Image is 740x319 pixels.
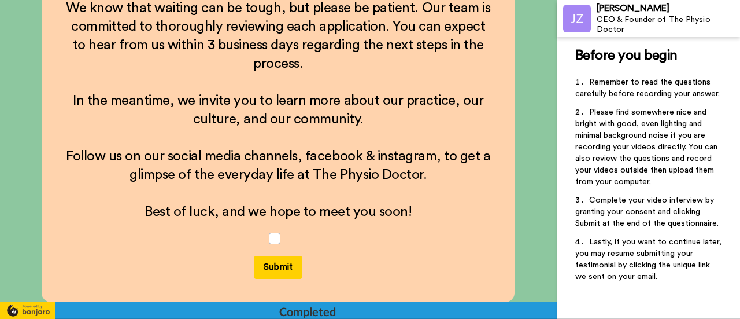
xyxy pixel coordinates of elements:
span: Lastly, if you want to continue later, you may resume submitting your testimonial by clicking the... [575,238,724,281]
div: [PERSON_NAME] [597,3,739,14]
span: Complete your video interview by granting your consent and clicking Submit at the end of the ques... [575,196,719,228]
img: Profile Image [563,5,591,32]
span: Please find somewhere nice and bright with good, even lighting and minimal background noise if yo... [575,108,720,186]
span: Best of luck, and we hope to meet you soon! [145,205,412,219]
span: Follow us on our social media channels, facebook & instagram, to get a glimpse of the everyday li... [66,149,494,182]
span: Remember to read the questions carefully before recording your answer. [575,78,720,98]
button: Submit [254,256,302,279]
span: Before you begin [575,49,678,63]
div: CEO & Founder of The Physio Doctor [597,15,739,35]
span: We know that waiting can be tough, but please be patient. Our team is committed to thoroughly rev... [66,1,493,71]
span: In the meantime, we invite you to learn more about our practice, our culture, and our community. [73,94,487,126]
